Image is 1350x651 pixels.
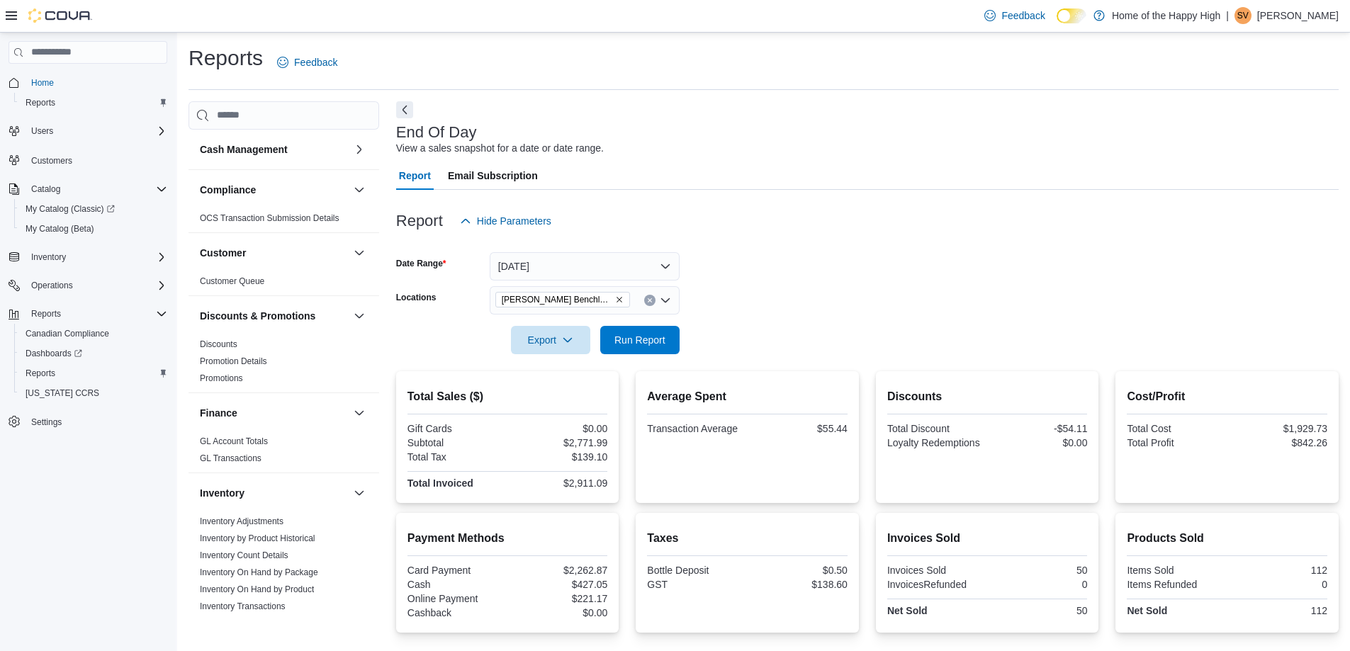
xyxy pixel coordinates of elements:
div: $2,911.09 [510,477,607,489]
span: Operations [31,280,73,291]
label: Locations [396,292,437,303]
div: $2,262.87 [510,565,607,576]
span: Inventory Adjustments [200,516,283,527]
button: Remove Hinton - Hinton Benchlands - Fire & Flower from selection in this group [615,295,624,304]
div: Card Payment [407,565,505,576]
p: [PERSON_NAME] [1257,7,1339,24]
div: 0 [1230,579,1327,590]
span: Dashboards [20,345,167,362]
button: Inventory [351,485,368,502]
div: GST [647,579,744,590]
span: Run Report [614,333,665,347]
button: Discounts & Promotions [351,307,368,324]
span: Canadian Compliance [26,328,109,339]
a: Customer Queue [200,276,264,286]
button: Catalog [3,179,173,199]
div: $138.60 [750,579,848,590]
div: $0.00 [510,423,607,434]
div: 112 [1230,565,1327,576]
span: Reports [31,308,61,319]
h3: Compliance [200,183,256,197]
button: Inventory [26,249,72,266]
span: Reports [26,97,55,108]
button: Customer [351,244,368,261]
button: Compliance [351,181,368,198]
a: Customers [26,152,78,169]
a: My Catalog (Classic) [20,200,120,217]
span: Reports [26,368,55,379]
div: Items Refunded [1127,579,1224,590]
span: Canadian Compliance [20,325,167,342]
a: Feedback [979,1,1050,30]
span: [US_STATE] CCRS [26,387,99,399]
a: Reports [20,94,61,111]
div: $1,929.73 [1230,423,1327,434]
a: Inventory Adjustments [200,516,283,526]
div: View a sales snapshot for a date or date range. [396,141,604,156]
button: Run Report [600,326,680,354]
span: Feedback [1001,9,1045,23]
span: Home [26,74,167,91]
div: Loyalty Redemptions [887,437,984,448]
span: Promotion Details [200,356,267,367]
div: 112 [1230,605,1327,616]
span: My Catalog (Beta) [20,220,167,237]
span: Washington CCRS [20,385,167,402]
button: Users [3,121,173,141]
button: Open list of options [660,295,671,306]
img: Cova [28,9,92,23]
div: $427.05 [510,579,607,590]
button: [US_STATE] CCRS [14,383,173,403]
span: Inventory On Hand by Product [200,584,314,595]
div: Total Tax [407,451,505,463]
p: | [1226,7,1229,24]
span: Inventory [31,251,66,263]
div: Bottle Deposit [647,565,744,576]
div: Discounts & Promotions [189,336,379,392]
h3: End Of Day [396,124,477,141]
span: Users [26,123,167,140]
h2: Products Sold [1127,530,1327,547]
span: GL Transactions [200,453,261,464]
button: Reports [14,363,173,383]
span: Export [519,326,582,354]
button: Compliance [200,183,348,197]
div: Sarah Van Den Ham [1234,7,1251,24]
div: Finance [189,433,379,472]
a: Settings [26,414,67,431]
span: Customers [26,151,167,169]
a: Inventory On Hand by Product [200,584,314,594]
div: Total Discount [887,423,984,434]
div: Gift Cards [407,423,505,434]
a: Inventory Count Details [200,550,288,560]
button: Cash Management [351,141,368,158]
span: Inventory On Hand by Package [200,567,318,578]
a: My Catalog (Beta) [20,220,100,237]
div: 50 [990,565,1087,576]
a: Inventory Transactions [200,601,286,611]
div: $0.00 [990,437,1087,448]
div: Items Sold [1127,565,1224,576]
span: Reports [26,305,167,322]
button: Customer [200,246,348,260]
strong: Net Sold [887,605,928,616]
span: Operations [26,277,167,294]
p: Home of the Happy High [1112,7,1220,24]
div: Transaction Average [647,423,744,434]
span: Email Subscription [448,162,538,190]
button: Inventory [200,486,348,500]
a: Dashboards [20,345,88,362]
strong: Total Invoiced [407,477,473,489]
h3: Finance [200,406,237,420]
span: Catalog [26,181,167,198]
button: Canadian Compliance [14,324,173,344]
a: Discounts [200,339,237,349]
h3: Discounts & Promotions [200,309,315,323]
div: Cash [407,579,505,590]
span: My Catalog (Classic) [26,203,115,215]
div: -$54.11 [990,423,1087,434]
span: My Catalog (Beta) [26,223,94,234]
div: Compliance [189,210,379,232]
button: Hide Parameters [454,207,557,235]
